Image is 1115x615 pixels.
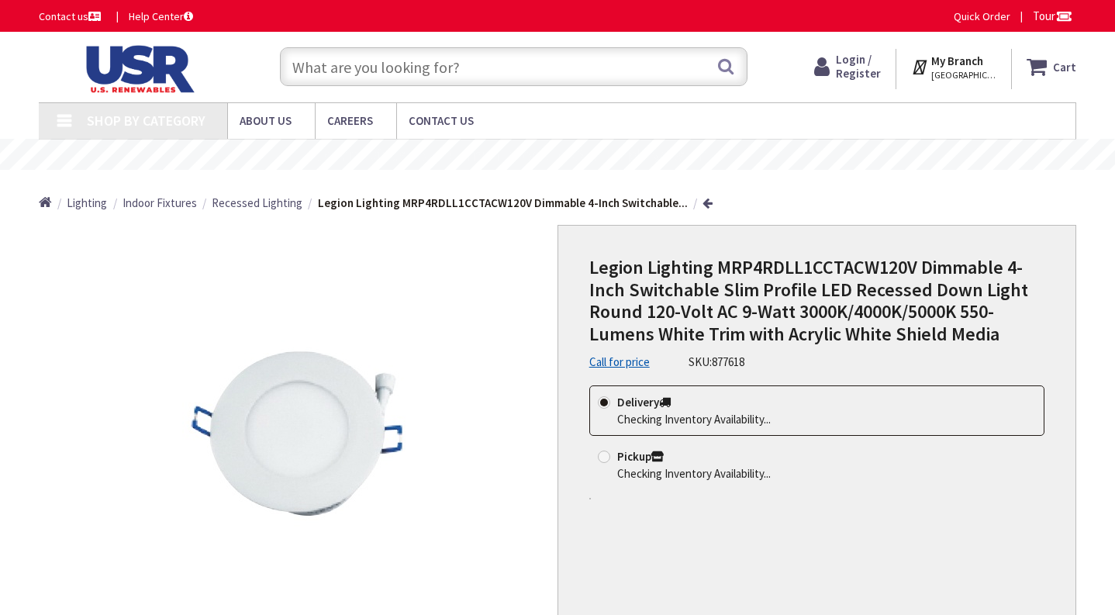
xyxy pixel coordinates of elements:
[212,195,302,211] a: Recessed Lighting
[814,53,881,81] a: Login / Register
[954,9,1010,24] a: Quick Order
[182,316,415,548] img: Legion Lighting MRP4RDLL1CCTACW120V Dimmable 4-Inch Switchable Slim Profile LED Recessed Down Lig...
[617,411,771,427] div: Checking Inventory Availability...
[123,195,197,210] span: Indoor Fixtures
[314,147,805,164] rs-layer: Coronavirus: Our Commitment to Our Employees and Customers
[67,195,107,211] a: Lighting
[1053,53,1076,81] strong: Cart
[931,54,983,68] strong: My Branch
[67,195,107,210] span: Lighting
[689,354,744,370] div: SKU:
[931,69,997,81] span: [GEOGRAPHIC_DATA], [GEOGRAPHIC_DATA]
[1033,9,1072,23] span: Tour
[589,255,1028,346] span: Legion Lighting MRP4RDLL1CCTACW120V Dimmable 4-Inch Switchable Slim Profile LED Recessed Down Lig...
[212,195,302,210] span: Recessed Lighting
[240,113,292,128] span: About Us
[409,113,474,128] span: Contact Us
[589,354,650,370] a: Call for price
[123,195,197,211] a: Indoor Fixtures
[1027,53,1076,81] a: Cart
[39,45,236,93] img: U.S. Renewable Solutions
[280,47,747,86] input: What are you looking for?
[712,354,744,369] span: 877618
[318,195,688,210] strong: Legion Lighting MRP4RDLL1CCTACW120V Dimmable 4-Inch Switchable...
[87,112,205,130] span: Shop By Category
[129,9,193,24] a: Help Center
[39,9,104,24] a: Contact us
[911,53,997,81] div: My Branch [GEOGRAPHIC_DATA], [GEOGRAPHIC_DATA]
[617,449,664,464] strong: Pickup
[617,395,671,409] strong: Delivery
[836,52,881,81] span: Login / Register
[617,465,771,482] div: Checking Inventory Availability...
[327,113,373,128] span: Careers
